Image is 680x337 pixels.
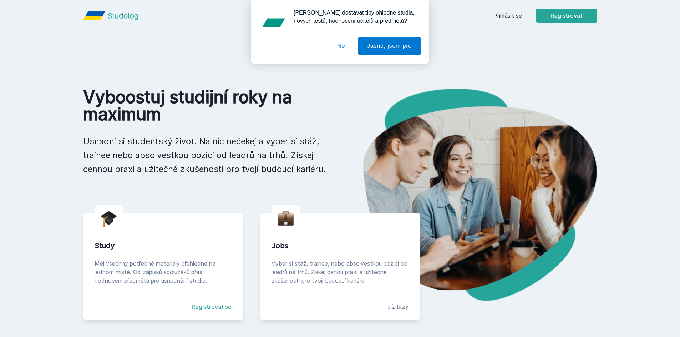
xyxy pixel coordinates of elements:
[192,302,232,311] a: Registrovat se
[83,89,329,123] h1: Vyboostuj studijní roky na maximum
[95,241,232,251] div: Study
[272,241,408,251] div: Jobs
[278,209,294,227] img: briefcase.png
[329,37,354,55] button: Ne
[95,259,232,285] div: Měj všechny potřebné materiály přehledně na jednom místě. Od zápisků spolužáků přes hodnocení pře...
[340,89,597,301] img: hero.png
[272,259,408,285] div: Vyber si stáž, trainee, nebo absolvestkou pozici od leadrů na trhů. Získej cenou praxi a užitečné...
[387,302,408,311] div: Již brzy
[101,211,117,227] img: graduation-cap.png
[358,37,421,55] button: Jasně, jsem pro
[288,9,421,25] div: [PERSON_NAME] dostávat tipy ohledně studia, nových testů, hodnocení učitelů a předmětů?
[83,134,329,176] p: Usnadni si studentský život. Na nic nečekej a vyber si stáž, trainee nebo absolvestkou pozici od ...
[259,9,288,37] img: notification icon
